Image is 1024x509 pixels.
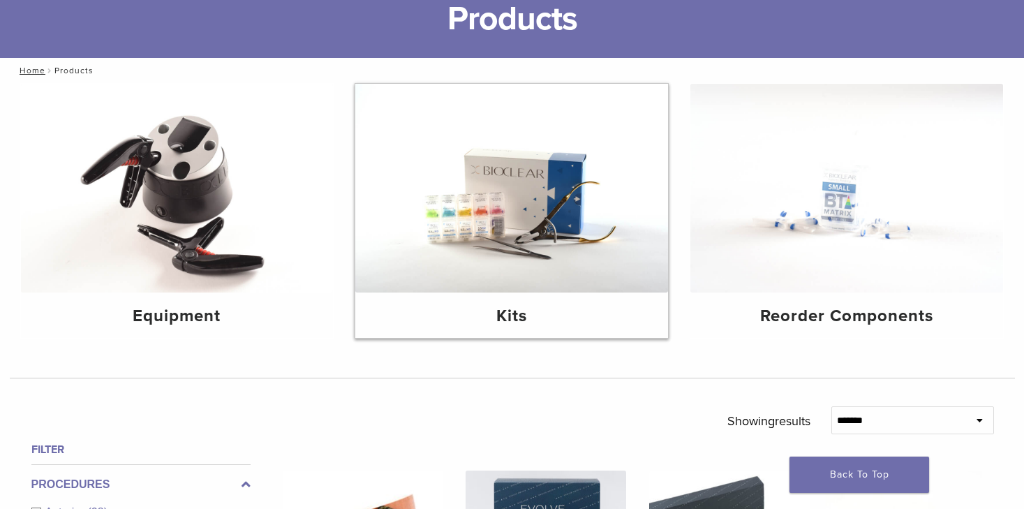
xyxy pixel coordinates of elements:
img: Reorder Components [690,84,1003,293]
img: Equipment [21,84,334,293]
a: Back To Top [789,457,929,493]
img: Kits [355,84,668,293]
span: / [45,67,54,74]
a: Reorder Components [690,84,1003,338]
h4: Kits [366,304,657,329]
nav: Products [10,58,1015,83]
h4: Equipment [32,304,322,329]
h4: Reorder Components [702,304,992,329]
a: Equipment [21,84,334,338]
a: Home [15,66,45,75]
label: Procedures [31,476,251,493]
a: Kits [355,84,668,338]
p: Showing results [727,406,810,436]
h4: Filter [31,441,251,458]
